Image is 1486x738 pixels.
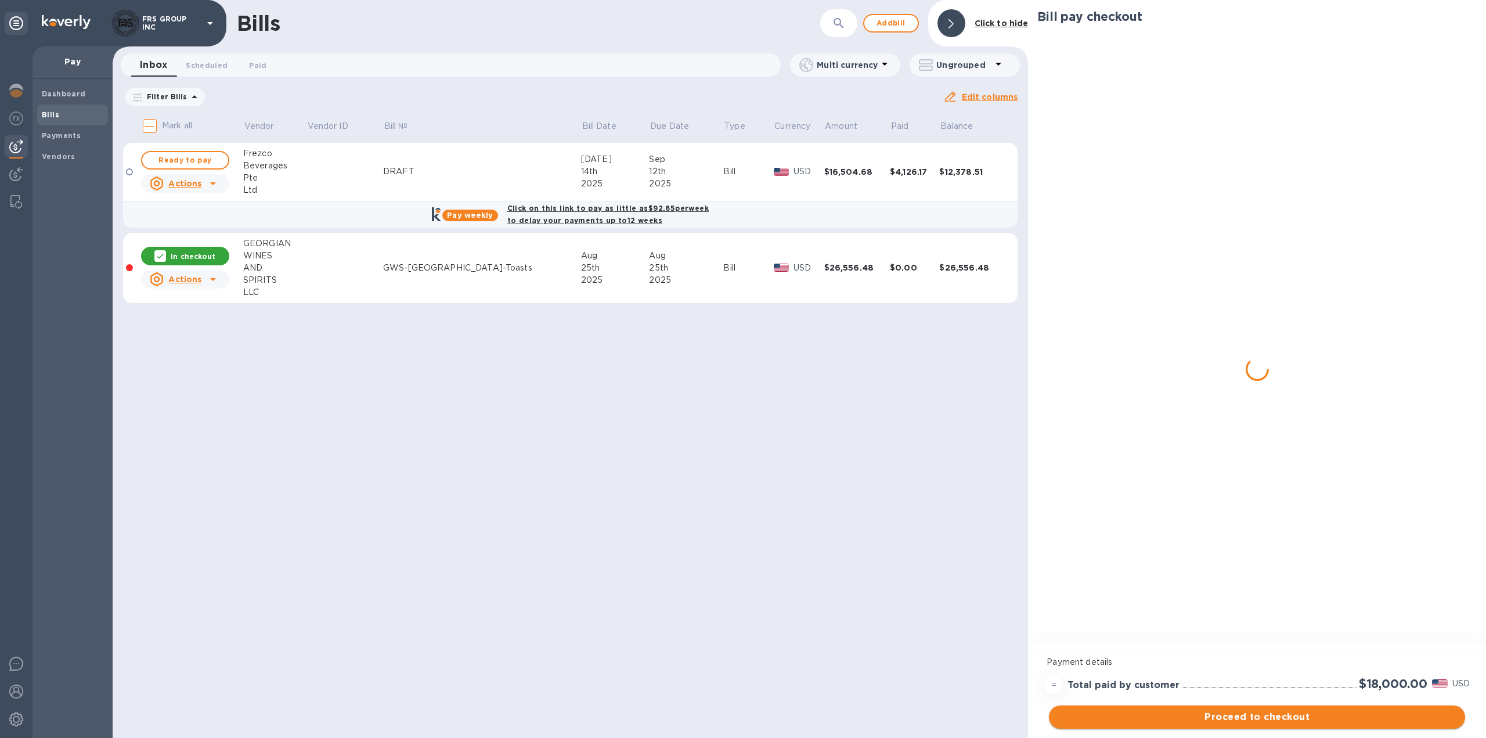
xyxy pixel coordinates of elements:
div: SPIRITS [243,274,306,286]
div: $26,556.48 [824,262,890,273]
b: Click on this link to pay as little as $92.85 per week to delay your payments up to 12 weeks [507,204,709,225]
img: USD [774,168,789,176]
div: 12th [649,165,723,178]
div: = [1044,675,1063,694]
p: In checkout [171,251,215,261]
span: Bill Date [582,120,632,132]
p: Balance [940,120,973,132]
div: 25th [581,262,650,274]
span: Balance [940,120,988,132]
div: GEORGIAN [243,237,306,250]
div: 25th [649,262,723,274]
b: Vendors [42,152,75,161]
b: Click to hide [975,19,1029,28]
p: Filter Bills [142,92,187,102]
div: Aug [649,250,723,262]
span: Type [724,120,760,132]
span: Bill № [384,120,423,132]
span: Inbox [140,57,167,73]
img: USD [1432,679,1448,687]
span: Paid [249,59,266,71]
span: Amount [825,120,872,132]
div: Frezco [243,147,306,160]
p: Mark all [162,120,192,132]
div: AND [243,262,306,274]
div: Aug [581,250,650,262]
span: Due Date [650,120,704,132]
p: USD [794,262,824,274]
div: Pte [243,172,306,184]
div: 2025 [649,274,723,286]
p: Multi currency [817,59,878,71]
u: Actions [168,179,201,188]
p: Payment details [1047,656,1467,668]
p: USD [794,165,824,178]
span: Scheduled [186,59,228,71]
div: Beverages [243,160,306,172]
span: Vendor [244,120,289,132]
div: 2025 [581,274,650,286]
p: Amount [825,120,857,132]
div: $4,126.17 [890,166,939,178]
div: $16,504.68 [824,166,890,178]
p: FRS GROUP INC [142,15,200,31]
span: Vendor ID [308,120,363,132]
div: 2025 [581,178,650,190]
div: DRAFT [383,165,581,178]
div: $12,378.51 [939,166,1005,178]
button: Ready to pay [141,151,229,170]
p: Vendor [244,120,274,132]
div: WINES [243,250,306,262]
p: Type [724,120,745,132]
div: Ltd [243,184,306,196]
p: Paid [891,120,909,132]
u: Actions [168,275,201,284]
p: Vendor ID [308,120,348,132]
b: Payments [42,131,81,140]
img: USD [774,264,789,272]
u: Edit columns [962,92,1018,102]
span: Ready to pay [152,153,219,167]
div: LLC [243,286,306,298]
button: Proceed to checkout [1049,705,1465,729]
span: Paid [891,120,924,132]
div: Unpin categories [5,12,28,35]
div: [DATE] [581,153,650,165]
p: Bill № [384,120,408,132]
span: Proceed to checkout [1058,710,1456,724]
h2: $18,000.00 [1359,676,1427,691]
h1: Bills [237,11,280,35]
img: Logo [42,15,91,29]
div: $0.00 [890,262,939,273]
span: Add bill [874,16,908,30]
p: Bill Date [582,120,616,132]
div: 14th [581,165,650,178]
b: Bills [42,110,59,119]
div: Bill [723,262,773,274]
p: Pay [42,56,103,67]
div: GWS-[GEOGRAPHIC_DATA]-Toasts [383,262,581,274]
b: Dashboard [42,89,86,98]
div: Sep [649,153,723,165]
p: Currency [774,120,810,132]
div: $26,556.48 [939,262,1005,273]
b: Pay weekly [447,211,493,219]
p: Ungrouped [936,59,991,71]
p: USD [1452,678,1470,690]
div: Bill [723,165,773,178]
img: Foreign exchange [9,111,23,125]
button: Addbill [863,14,919,33]
h2: Bill pay checkout [1037,9,1477,24]
div: 2025 [649,178,723,190]
h3: Total paid by customer [1067,680,1180,691]
p: Due Date [650,120,689,132]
